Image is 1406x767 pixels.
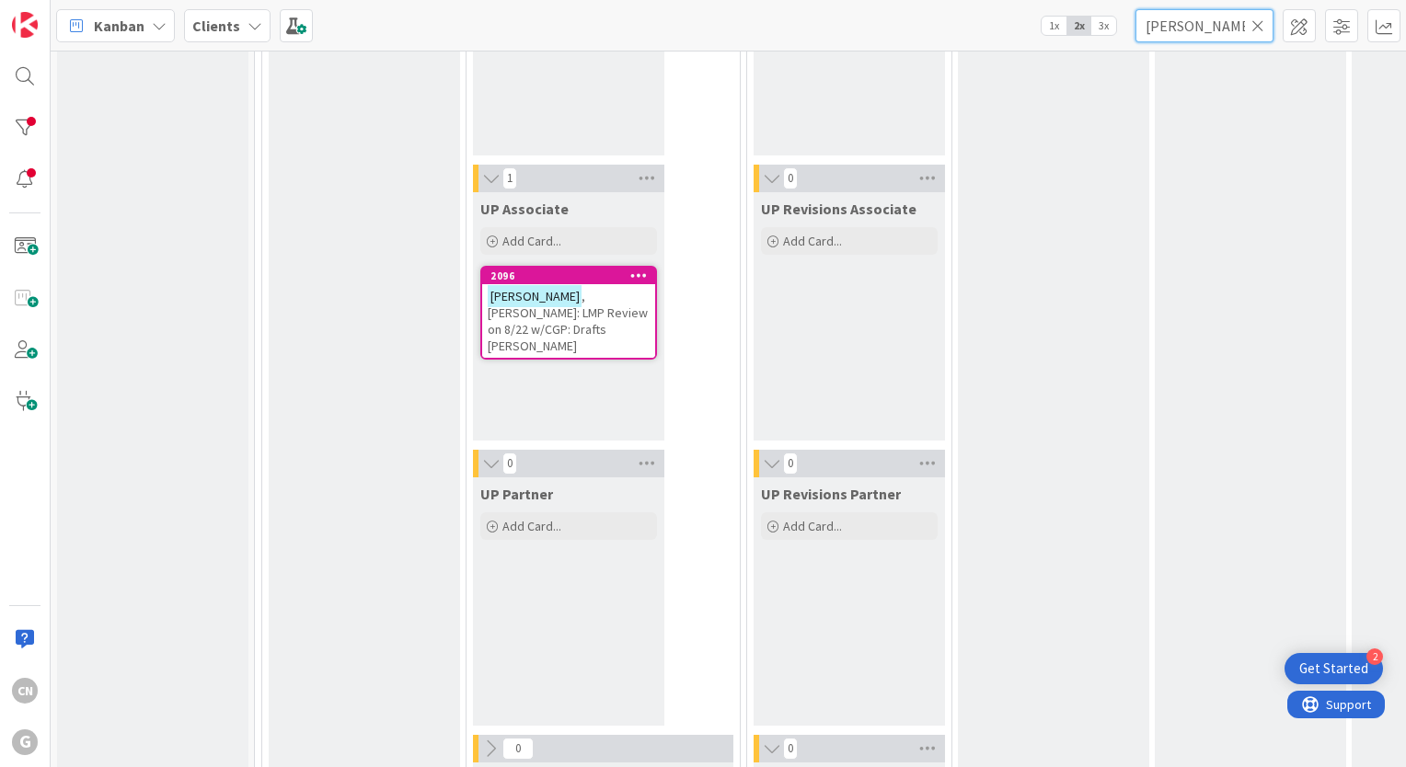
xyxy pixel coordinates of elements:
[1091,17,1116,35] span: 3x
[12,12,38,38] img: Visit kanbanzone.com
[761,485,901,503] span: UP Revisions Partner
[1042,17,1066,35] span: 1x
[502,518,561,534] span: Add Card...
[502,233,561,249] span: Add Card...
[1299,659,1368,678] div: Get Started
[480,266,657,360] a: 2096[PERSON_NAME], [PERSON_NAME]: LMP Review on 8/22 w/CGP: Drafts [PERSON_NAME]
[1285,653,1383,684] div: Open Get Started checklist, remaining modules: 2
[490,269,655,282] div: 2096
[480,200,569,218] span: UP Associate
[502,452,517,475] span: 0
[12,729,38,755] div: G
[1366,648,1383,665] div: 2
[502,167,517,189] span: 1
[94,15,144,37] span: Kanban
[482,268,655,284] div: 2096
[192,17,240,35] b: Clients
[480,485,553,503] span: UP Partner
[761,200,916,218] span: UP Revisions Associate
[783,518,842,534] span: Add Card...
[482,268,655,358] div: 2096[PERSON_NAME], [PERSON_NAME]: LMP Review on 8/22 w/CGP: Drafts [PERSON_NAME]
[1066,17,1091,35] span: 2x
[783,167,798,189] span: 0
[39,3,84,25] span: Support
[502,738,534,760] span: 0
[783,452,798,475] span: 0
[488,288,648,354] span: , [PERSON_NAME]: LMP Review on 8/22 w/CGP: Drafts [PERSON_NAME]
[1135,9,1273,42] input: Quick Filter...
[12,678,38,704] div: CN
[783,738,798,760] span: 0
[783,233,842,249] span: Add Card...
[488,285,582,306] mark: [PERSON_NAME]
